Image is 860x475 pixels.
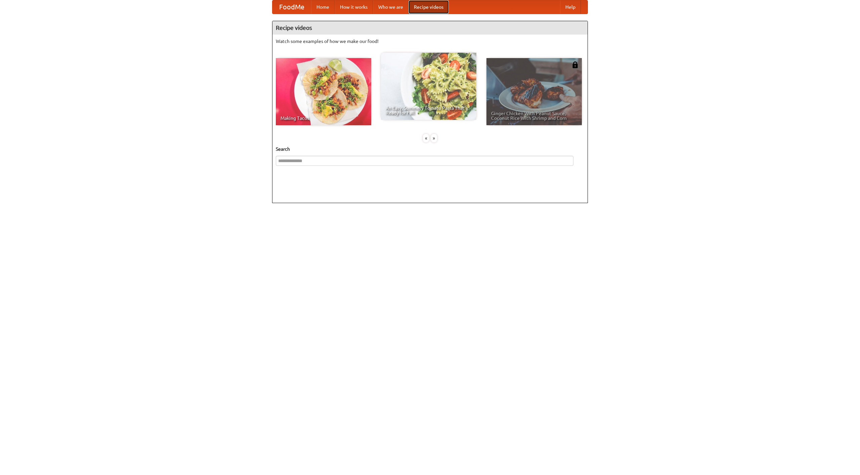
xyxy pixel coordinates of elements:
a: Help [560,0,581,14]
a: Making Tacos [276,58,371,125]
p: Watch some examples of how we make our food! [276,38,584,45]
a: Recipe videos [408,0,449,14]
span: Making Tacos [281,116,367,121]
div: « [423,134,429,142]
a: Who we are [373,0,408,14]
div: » [431,134,437,142]
a: An Easy, Summery Tomato Pasta That's Ready for Fall [381,53,476,120]
a: FoodMe [272,0,311,14]
img: 483408.png [572,61,578,68]
span: An Easy, Summery Tomato Pasta That's Ready for Fall [386,106,472,115]
a: Home [311,0,335,14]
h4: Recipe videos [272,21,588,35]
h5: Search [276,146,584,152]
a: How it works [335,0,373,14]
